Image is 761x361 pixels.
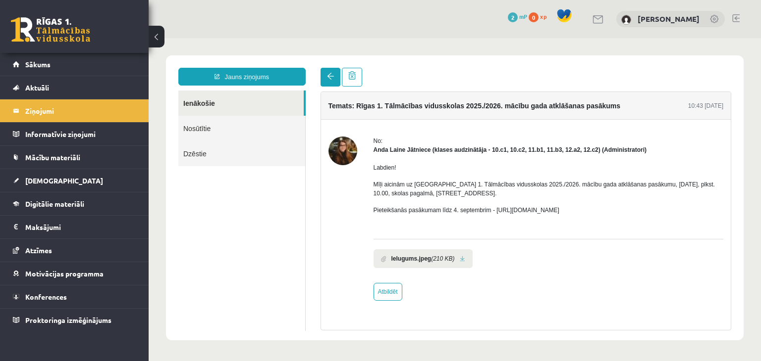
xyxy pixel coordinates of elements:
span: Konferences [25,292,67,301]
a: Konferences [13,285,136,308]
a: 0 xp [529,12,551,20]
a: [DEMOGRAPHIC_DATA] [13,169,136,192]
legend: Maksājumi [25,216,136,238]
span: Digitālie materiāli [25,199,84,208]
img: Anda Laine Jātniece (klases audzinātāja - 10.c1, 10.c2, 11.b1, 11.b3, 12.a2, 12.c2) [180,98,209,127]
a: Digitālie materiāli [13,192,136,215]
a: Proktoringa izmēģinājums [13,309,136,331]
span: 0 [529,12,539,22]
a: Informatīvie ziņojumi [13,123,136,145]
a: Mācību materiāli [13,146,136,169]
a: Dzēstie [30,103,157,128]
span: Atzīmes [25,246,52,255]
span: Sākums [25,60,51,69]
p: Mīļi aicinām uz [GEOGRAPHIC_DATA] 1. Tālmācības vidusskolas 2025./2026. mācību gada atklāšanas pa... [225,142,575,160]
a: Sākums [13,53,136,76]
legend: Informatīvie ziņojumi [25,123,136,145]
a: Ziņojumi [13,99,136,122]
i: (210 KB) [282,216,306,225]
a: Aktuāli [13,76,136,99]
span: Mācību materiāli [25,153,80,162]
a: Ienākošie [30,52,155,78]
h4: Temats: Rīgas 1. Tālmācības vidusskolas 2025./2026. mācību gada atklāšanas pasākums [180,64,472,72]
span: [DEMOGRAPHIC_DATA] [25,176,103,185]
span: mP [519,12,527,20]
a: 2 mP [508,12,527,20]
a: Motivācijas programma [13,262,136,285]
a: Maksājumi [13,216,136,238]
span: 2 [508,12,518,22]
p: Pieteikšanās pasākumam līdz 4. septembrim - [URL][DOMAIN_NAME] [225,168,575,177]
a: Atbildēt [225,245,254,263]
legend: Ziņojumi [25,99,136,122]
p: Labdien! [225,125,575,134]
div: No: [225,98,575,107]
a: Jauns ziņojums [30,30,157,47]
span: Aktuāli [25,83,49,92]
div: 10:43 [DATE] [540,63,575,72]
span: Proktoringa izmēģinājums [25,316,111,324]
a: [PERSON_NAME] [638,14,700,24]
strong: Anda Laine Jātniece (klases audzinātāja - 10.c1, 10.c2, 11.b1, 11.b3, 12.a2, 12.c2) (Administratori) [225,108,498,115]
a: Nosūtītie [30,78,157,103]
span: xp [540,12,546,20]
img: Angelisa Kuzņecova [621,15,631,25]
a: Rīgas 1. Tālmācības vidusskola [11,17,90,42]
a: Atzīmes [13,239,136,262]
b: Ielugums.jpeg [243,216,283,225]
span: Motivācijas programma [25,269,104,278]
